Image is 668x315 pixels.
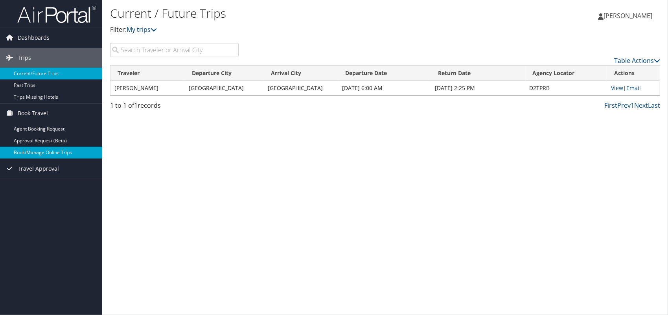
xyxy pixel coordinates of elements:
th: Actions [607,66,660,81]
a: Last [648,101,660,110]
a: View [611,84,623,92]
td: [PERSON_NAME] [110,81,185,95]
span: Dashboards [18,28,50,48]
img: airportal-logo.png [17,5,96,24]
span: Travel Approval [18,159,59,179]
span: Book Travel [18,103,48,123]
input: Search Traveler or Arrival City [110,43,239,57]
th: Departure Date: activate to sort column descending [338,66,431,81]
th: Arrival City: activate to sort column ascending [264,66,339,81]
td: D2TPRB [526,81,607,95]
td: [GEOGRAPHIC_DATA] [264,81,339,95]
p: Filter: [110,25,477,35]
a: Table Actions [614,56,660,65]
td: | [607,81,660,95]
h1: Current / Future Trips [110,5,477,22]
span: [PERSON_NAME] [604,11,652,20]
div: 1 to 1 of records [110,101,239,114]
a: Email [626,84,641,92]
a: Next [634,101,648,110]
th: Departure City: activate to sort column ascending [185,66,264,81]
td: [DATE] 2:25 PM [431,81,526,95]
a: 1 [631,101,634,110]
td: [GEOGRAPHIC_DATA] [185,81,264,95]
th: Traveler: activate to sort column ascending [110,66,185,81]
th: Return Date: activate to sort column ascending [431,66,526,81]
span: 1 [134,101,138,110]
a: My trips [127,25,157,34]
th: Agency Locator: activate to sort column ascending [526,66,607,81]
a: First [604,101,617,110]
td: [DATE] 6:00 AM [338,81,431,95]
a: [PERSON_NAME] [598,4,660,28]
a: Prev [617,101,631,110]
span: Trips [18,48,31,68]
